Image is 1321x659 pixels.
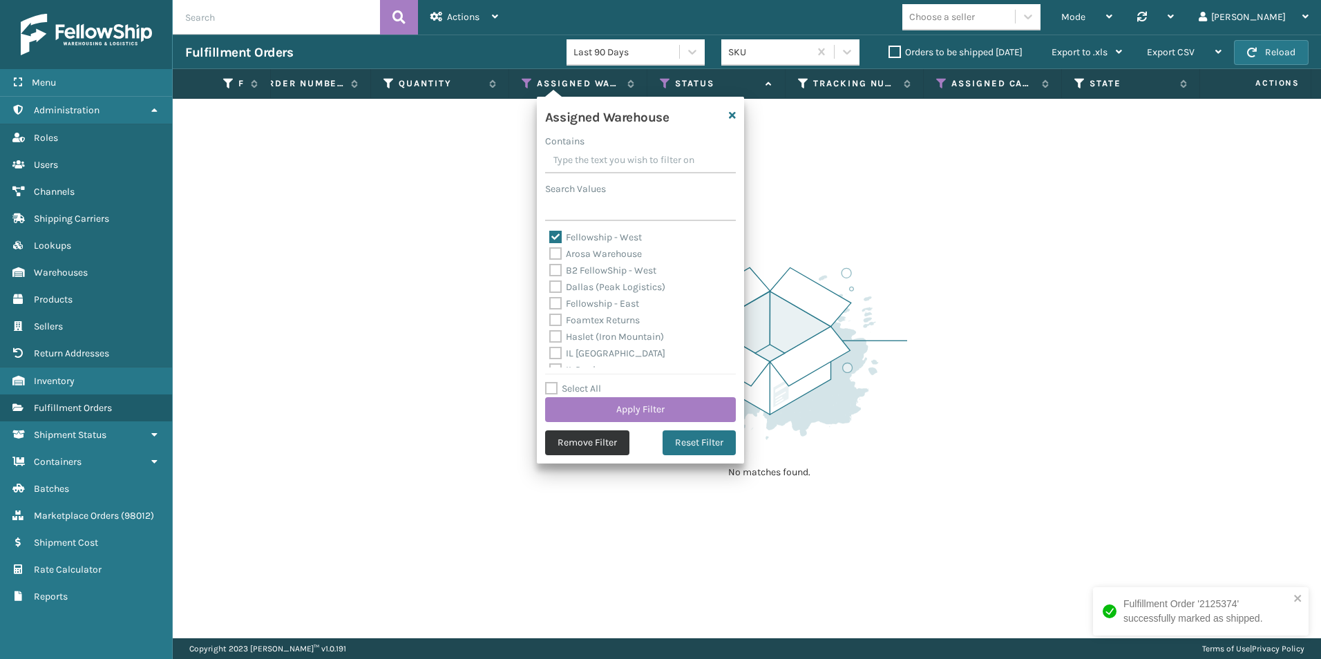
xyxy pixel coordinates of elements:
label: Tracking Number [813,77,897,90]
img: logo [21,14,152,55]
label: State [1090,77,1173,90]
div: Choose a seller [909,10,975,24]
span: Fulfillment Orders [34,402,112,414]
label: Assigned Carrier Service [951,77,1035,90]
span: Inventory [34,375,75,387]
span: Shipping Carriers [34,213,109,225]
span: Administration [34,104,99,116]
label: Fellowship - West [549,231,642,243]
label: Assigned Warehouse [537,77,620,90]
label: B2 FellowShip - West [549,265,656,276]
label: Haslet (Iron Mountain) [549,331,664,343]
span: Sellers [34,321,63,332]
span: Warehouses [34,267,88,278]
span: Containers [34,456,82,468]
label: Orders to be shipped [DATE] [888,46,1023,58]
span: Shipment Cost [34,537,98,548]
span: Export CSV [1147,46,1195,58]
span: Actions [1212,72,1308,95]
span: Marketplace Orders [34,510,119,522]
span: Mode [1061,11,1085,23]
span: Rate Calculator [34,564,102,575]
p: Copyright 2023 [PERSON_NAME]™ v 1.0.191 [189,638,346,659]
input: Type the text you wish to filter on [545,149,736,173]
button: Apply Filter [545,397,736,422]
div: Last 90 Days [573,45,681,59]
span: Menu [32,77,56,88]
span: Export to .xls [1052,46,1108,58]
label: Foamtex Returns [549,314,640,326]
h3: Fulfillment Orders [185,44,293,61]
label: Order Number [260,77,344,90]
div: Fulfillment Order '2125374' successfully marked as shipped. [1123,597,1289,626]
label: Select All [545,383,601,394]
span: Users [34,159,58,171]
label: Dallas (Peak Logistics) [549,281,665,293]
label: IL Perris [549,364,600,376]
label: Quantity [399,77,482,90]
span: Batches [34,483,69,495]
label: Search Values [545,182,606,196]
span: Lookups [34,240,71,251]
span: Reports [34,591,68,602]
button: close [1293,593,1303,606]
span: Channels [34,186,75,198]
div: SKU [728,45,810,59]
span: ( 98012 ) [121,510,154,522]
button: Reload [1234,40,1309,65]
button: Reset Filter [663,430,736,455]
button: Remove Filter [545,430,629,455]
span: Return Addresses [34,347,109,359]
label: Contains [545,134,585,149]
span: Actions [447,11,479,23]
span: Products [34,294,73,305]
label: IL [GEOGRAPHIC_DATA] [549,347,665,359]
span: Shipment Status [34,429,106,441]
label: Fulfillment Order Id [238,77,244,90]
span: Roles [34,132,58,144]
h4: Assigned Warehouse [545,105,669,126]
label: Arosa Warehouse [549,248,642,260]
label: Status [675,77,759,90]
label: Fellowship - East [549,298,639,309]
